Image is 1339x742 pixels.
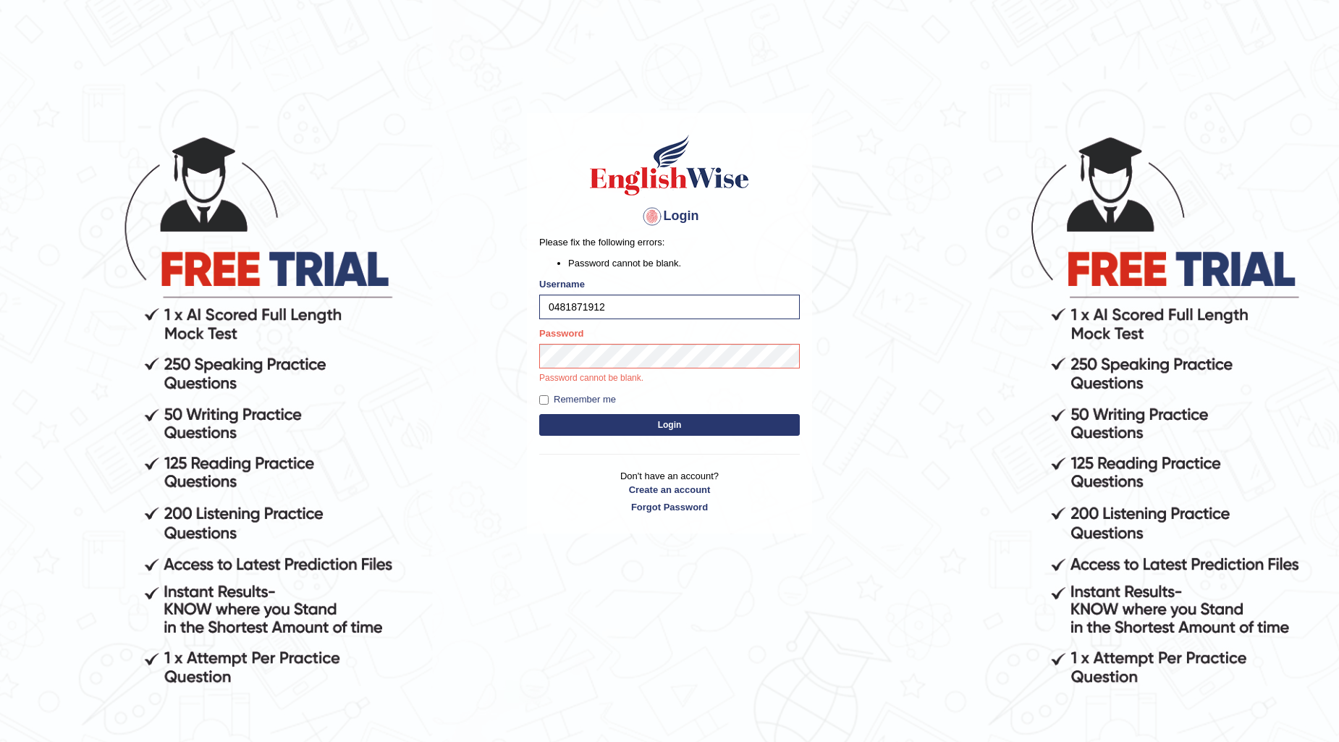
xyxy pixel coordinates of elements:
p: Please fix the following errors: [539,235,800,249]
button: Login [539,414,800,436]
a: Forgot Password [539,500,800,514]
p: Password cannot be blank. [539,372,800,385]
a: Create an account [539,483,800,497]
label: Password [539,326,583,340]
label: Remember me [539,392,616,407]
h4: Login [539,205,800,228]
li: Password cannot be blank. [568,256,800,270]
img: Logo of English Wise sign in for intelligent practice with AI [587,132,752,198]
input: Remember me [539,395,549,405]
p: Don't have an account? [539,469,800,514]
label: Username [539,277,585,291]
